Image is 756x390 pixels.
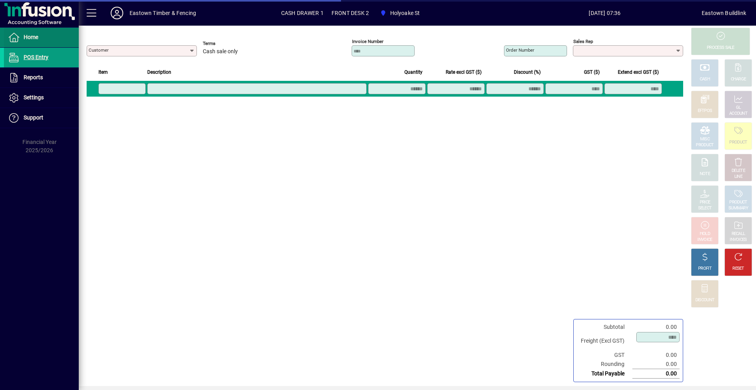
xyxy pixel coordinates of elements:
[573,39,593,44] mat-label: Sales rep
[4,88,79,108] a: Settings
[281,7,324,19] span: CASH DRAWER 1
[729,111,747,117] div: ACCOUNT
[577,332,632,351] td: Freight (Excl GST)
[632,369,680,379] td: 0.00
[734,174,742,180] div: LINE
[732,231,745,237] div: RECALL
[702,7,746,19] div: Eastown Buildlink
[147,68,171,77] span: Description
[24,74,43,80] span: Reports
[390,7,420,19] span: Holyoake St
[352,39,384,44] mat-label: Invoice number
[729,200,747,205] div: PRODUCT
[700,171,710,177] div: NOTE
[4,68,79,88] a: Reports
[697,237,712,243] div: INVOICE
[577,369,632,379] td: Total Payable
[404,68,422,77] span: Quantity
[104,6,130,20] button: Profile
[695,297,714,303] div: DISCOUNT
[446,68,482,77] span: Rate excl GST ($)
[729,140,747,146] div: PRODUCT
[707,45,734,51] div: PROCESS SALE
[203,49,238,55] span: Cash sale only
[632,360,680,369] td: 0.00
[632,323,680,332] td: 0.00
[4,28,79,47] a: Home
[508,7,702,19] span: [DATE] 07:36
[584,68,600,77] span: GST ($)
[700,77,710,82] div: CASH
[24,34,38,40] span: Home
[732,266,744,272] div: RESET
[24,94,44,101] span: Settings
[700,136,710,142] div: MISC
[377,6,423,20] span: Holyoake St
[698,266,712,272] div: PROFIT
[632,351,680,360] td: 0.00
[514,68,541,77] span: Discount (%)
[731,77,746,82] div: CHARGE
[98,68,108,77] span: Item
[506,47,534,53] mat-label: Order number
[24,54,48,60] span: POS Entry
[696,142,713,148] div: PRODUCT
[732,168,745,174] div: DELETE
[736,105,741,111] div: GL
[730,237,747,243] div: INVOICES
[618,68,659,77] span: Extend excl GST ($)
[577,360,632,369] td: Rounding
[577,351,632,360] td: GST
[700,200,710,205] div: PRICE
[332,7,369,19] span: FRONT DESK 2
[728,205,748,211] div: SUMMARY
[577,323,632,332] td: Subtotal
[203,41,250,46] span: Terms
[700,231,710,237] div: HOLD
[130,7,196,19] div: Eastown Timber & Fencing
[698,205,712,211] div: SELECT
[24,114,43,121] span: Support
[89,47,109,53] mat-label: Customer
[4,108,79,128] a: Support
[698,108,712,114] div: EFTPOS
